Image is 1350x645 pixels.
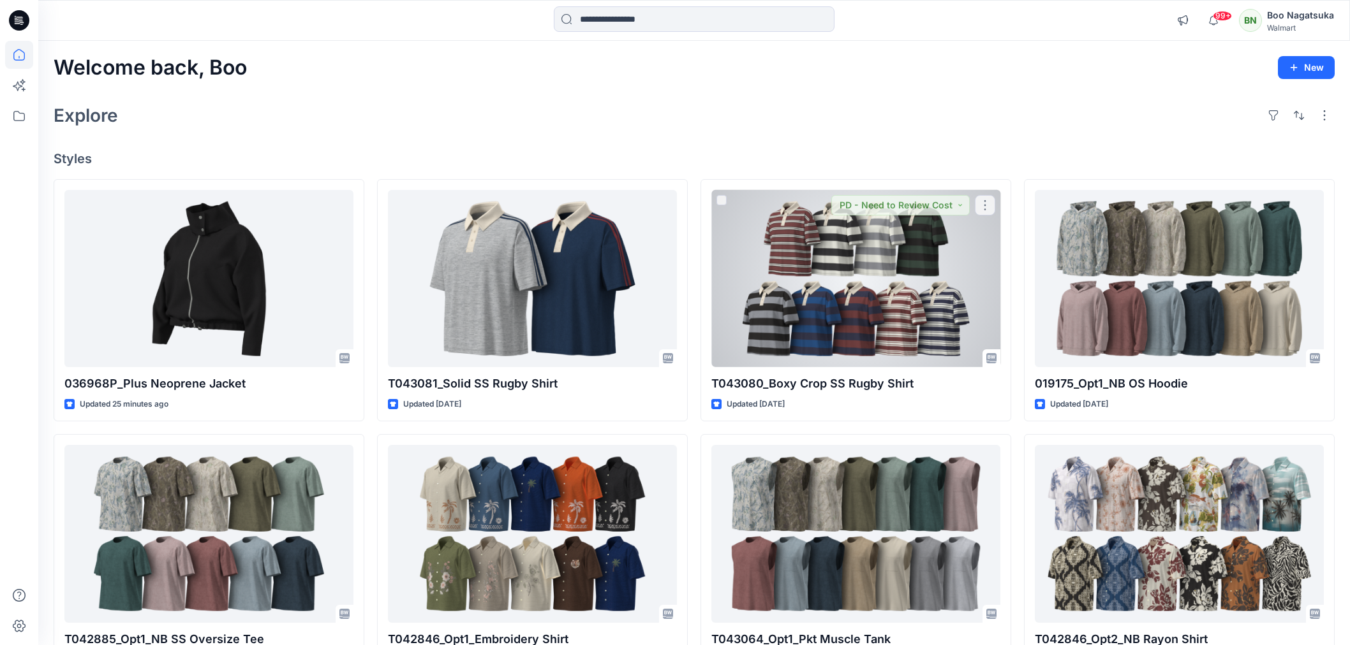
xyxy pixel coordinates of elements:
[54,105,118,126] h2: Explore
[1239,9,1262,32] div: BN
[1035,375,1324,393] p: 019175_Opt1_NB OS Hoodie
[711,190,1000,367] a: T043080_Boxy Crop SS Rugby Shirt
[54,151,1335,166] h4: Styles
[64,445,353,622] a: T042885_Opt1_NB SS Oversize Tee
[711,445,1000,622] a: T043064_Opt1_Pkt Muscle Tank
[727,398,785,411] p: Updated [DATE]
[388,190,677,367] a: T043081_Solid SS Rugby Shirt
[388,445,677,622] a: T042846_Opt1_Embroidery Shirt
[1050,398,1108,411] p: Updated [DATE]
[1213,11,1232,21] span: 99+
[80,398,168,411] p: Updated 25 minutes ago
[64,375,353,393] p: 036968P_Plus Neoprene Jacket
[1035,190,1324,367] a: 019175_Opt1_NB OS Hoodie
[711,375,1000,393] p: T043080_Boxy Crop SS Rugby Shirt
[64,190,353,367] a: 036968P_Plus Neoprene Jacket
[1267,23,1334,33] div: Walmart
[1035,445,1324,622] a: T042846_Opt2_NB Rayon Shirt
[1278,56,1335,79] button: New
[54,56,247,80] h2: Welcome back, Boo
[403,398,461,411] p: Updated [DATE]
[1267,8,1334,23] div: Boo Nagatsuka
[388,375,677,393] p: T043081_Solid SS Rugby Shirt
